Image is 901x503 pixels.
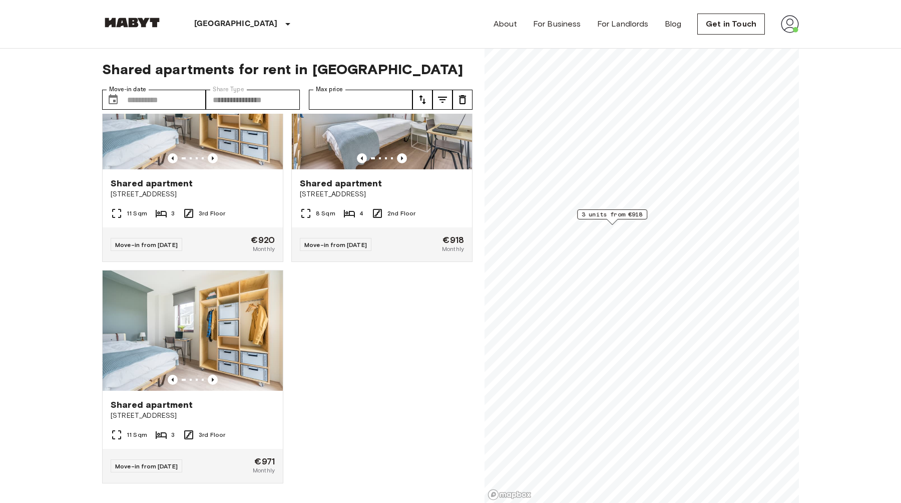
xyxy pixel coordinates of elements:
[357,153,367,163] button: Previous image
[442,235,464,244] span: €918
[533,18,581,30] a: For Business
[199,430,225,439] span: 3rd Floor
[103,271,283,391] img: Marketing picture of unit NL-13-11-017-02Q
[208,375,218,385] button: Previous image
[213,85,244,94] label: Share Type
[665,18,682,30] a: Blog
[102,270,283,483] a: Marketing picture of unit NL-13-11-017-02QPrevious imagePrevious imageShared apartment[STREET_ADD...
[168,153,178,163] button: Previous image
[494,18,517,30] a: About
[127,430,147,439] span: 11 Sqm
[109,85,146,94] label: Move-in date
[300,177,382,189] span: Shared apartment
[597,18,649,30] a: For Landlords
[442,244,464,254] span: Monthly
[251,235,275,244] span: €920
[488,489,532,500] a: Mapbox logo
[115,462,178,470] span: Move-in from [DATE]
[582,210,643,219] span: 3 units from €918
[291,49,473,262] a: Marketing picture of unit NL-13-11-012-03QPrevious imagePrevious imageShared apartment[STREET_ADD...
[387,209,415,218] span: 2nd Floor
[397,153,407,163] button: Previous image
[171,430,175,439] span: 3
[115,241,178,248] span: Move-in from [DATE]
[168,375,178,385] button: Previous image
[111,411,275,421] span: [STREET_ADDRESS]
[102,18,162,28] img: Habyt
[432,90,453,110] button: tune
[412,90,432,110] button: tune
[127,209,147,218] span: 11 Sqm
[253,466,275,475] span: Monthly
[304,241,367,248] span: Move-in from [DATE]
[253,244,275,254] span: Monthly
[194,18,278,30] p: [GEOGRAPHIC_DATA]
[102,61,473,78] span: Shared apartments for rent in [GEOGRAPHIC_DATA]
[171,209,175,218] span: 3
[781,15,799,33] img: avatar
[316,85,343,94] label: Max price
[111,189,275,199] span: [STREET_ADDRESS]
[359,209,363,218] span: 4
[254,457,275,466] span: €971
[300,189,464,199] span: [STREET_ADDRESS]
[102,49,283,262] a: Marketing picture of unit NL-13-11-017-01QPrevious imagePrevious imageShared apartment[STREET_ADD...
[208,153,218,163] button: Previous image
[199,209,225,218] span: 3rd Floor
[453,90,473,110] button: tune
[103,90,123,110] button: Choose date
[697,14,765,35] a: Get in Touch
[577,209,647,225] div: Map marker
[111,399,193,411] span: Shared apartment
[316,209,335,218] span: 8 Sqm
[111,177,193,189] span: Shared apartment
